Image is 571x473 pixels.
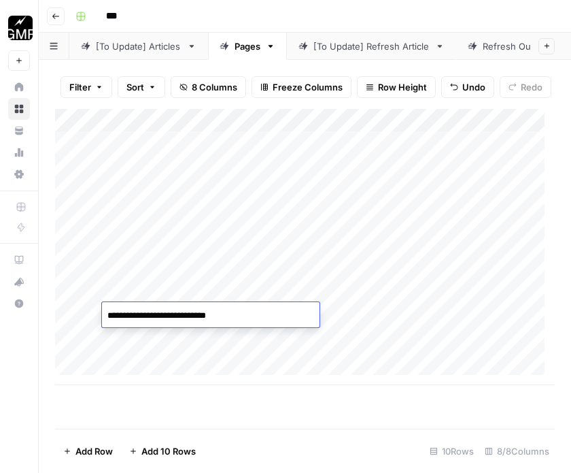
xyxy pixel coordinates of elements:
[121,440,204,462] button: Add 10 Rows
[69,80,91,94] span: Filter
[171,76,246,98] button: 8 Columns
[60,76,112,98] button: Filter
[118,76,165,98] button: Sort
[357,76,436,98] button: Row Height
[462,80,485,94] span: Undo
[313,39,430,53] div: [To Update] Refresh Article
[8,271,30,293] button: What's new?
[483,39,549,53] div: Refresh Outline
[8,11,30,45] button: Workspace: Growth Marketing Pro
[8,249,30,271] a: AirOps Academy
[287,33,456,60] a: [To Update] Refresh Article
[192,80,237,94] span: 8 Columns
[441,76,494,98] button: Undo
[8,120,30,142] a: Your Data
[8,16,33,40] img: Growth Marketing Pro Logo
[273,80,343,94] span: Freeze Columns
[252,76,351,98] button: Freeze Columns
[75,444,113,458] span: Add Row
[8,163,30,185] a: Settings
[8,98,30,120] a: Browse
[8,76,30,98] a: Home
[479,440,555,462] div: 8/8 Columns
[8,142,30,163] a: Usage
[96,39,181,53] div: [To Update] Articles
[126,80,144,94] span: Sort
[9,272,29,292] div: What's new?
[235,39,260,53] div: Pages
[378,80,427,94] span: Row Height
[8,293,30,314] button: Help + Support
[500,76,551,98] button: Redo
[55,440,121,462] button: Add Row
[521,80,542,94] span: Redo
[424,440,479,462] div: 10 Rows
[141,444,196,458] span: Add 10 Rows
[69,33,208,60] a: [To Update] Articles
[208,33,287,60] a: Pages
